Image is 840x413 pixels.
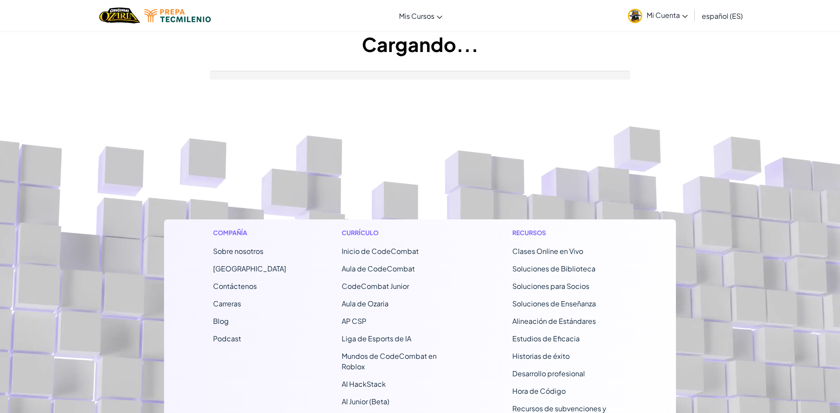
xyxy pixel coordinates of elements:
[213,246,263,256] a: Sobre nosotros
[342,281,409,291] a: CodeCombat Junior
[213,281,257,291] span: Contáctenos
[342,316,366,326] a: AP CSP
[702,11,743,21] span: español (ES)
[99,7,140,24] a: Ozaria by CodeCombat logo
[342,379,386,389] a: AI HackStack
[213,316,229,326] a: Blog
[213,299,241,308] a: Carreras
[99,7,140,24] img: Home
[512,351,570,361] a: Historias de éxito
[647,10,688,20] span: Mi Cuenta
[623,2,692,29] a: Mi Cuenta
[512,316,596,326] a: Alineación de Estándares
[697,4,747,28] a: español (ES)
[342,264,415,273] a: Aula de CodeCombat
[512,369,585,378] a: Desarrollo profesional
[395,4,447,28] a: Mis Cursos
[628,9,642,23] img: avatar
[213,228,286,237] h1: Compañía
[512,386,566,396] a: Hora de Código
[342,228,457,237] h1: Currículo
[512,246,583,256] a: Clases Online en Vivo
[342,246,419,256] span: Inicio de CodeCombat
[512,228,627,237] h1: Recursos
[342,351,437,371] a: Mundos de CodeCombat en Roblox
[144,9,211,22] img: Tecmilenio logo
[342,397,389,406] a: AI Junior (Beta)
[512,264,595,273] a: Soluciones de Biblioteca
[512,334,580,343] a: Estudios de Eficacia
[512,281,589,291] a: Soluciones para Socios
[399,11,434,21] span: Mis Cursos
[342,299,388,308] a: Aula de Ozaria
[512,299,596,308] a: Soluciones de Enseñanza
[342,334,411,343] a: Liga de Esports de IA
[213,264,286,273] a: [GEOGRAPHIC_DATA]
[213,334,241,343] a: Podcast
